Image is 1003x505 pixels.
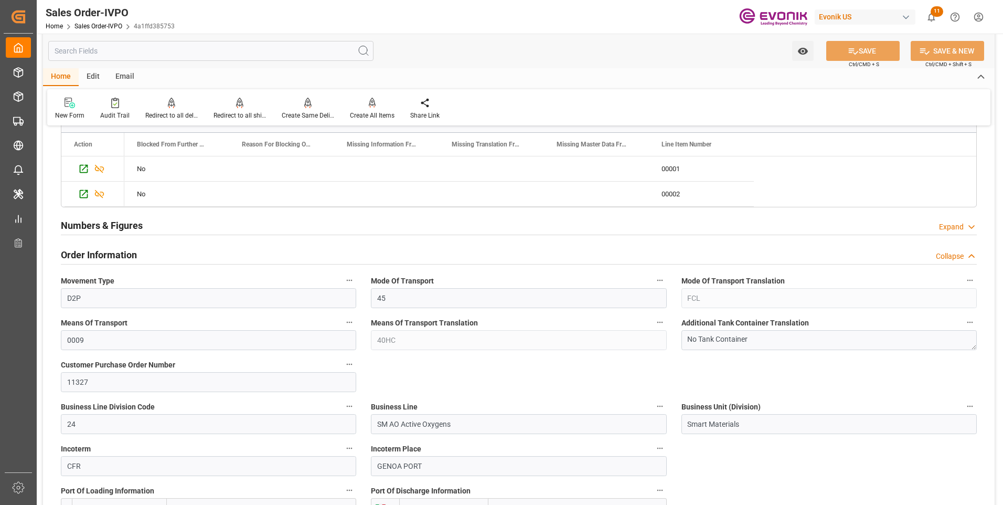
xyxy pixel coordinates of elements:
span: Incoterm [61,444,91,455]
div: New Form [55,111,84,120]
span: Missing Information From Line Item [347,141,417,148]
div: Email [108,68,142,86]
span: Ctrl/CMD + Shift + S [925,60,972,68]
div: Collapse [936,251,964,262]
span: Means Of Transport Translation [371,318,478,329]
button: Customer Purchase Order Number [343,357,356,371]
div: Press SPACE to select this row. [124,156,754,182]
div: Sales Order-IVPO [46,5,175,20]
button: Evonik US [815,7,920,27]
button: Mode Of Transport [653,273,667,287]
a: Sales Order-IVPO [74,23,122,30]
div: 00002 [649,182,754,206]
span: 11 [931,6,943,17]
div: No [137,182,217,206]
div: Create Same Delivery Date [282,111,334,120]
button: Mode Of Transport Translation [963,273,977,287]
textarea: No Tank Container [681,330,977,350]
span: Business Line Division Code [61,402,155,413]
button: SAVE [826,41,900,61]
div: Press SPACE to select this row. [124,182,754,207]
button: show 11 new notifications [920,5,943,29]
div: Redirect to all deliveries [145,111,198,120]
span: Business Line [371,402,418,413]
a: Home [46,23,63,30]
input: Search Fields [48,41,374,61]
span: Port Of Loading Information [61,486,154,497]
button: Incoterm [343,441,356,455]
button: Help Center [943,5,967,29]
button: Business Line Division Code [343,399,356,413]
span: Missing Translation From Master Data [452,141,522,148]
button: Port Of Discharge Information [653,483,667,497]
span: Ctrl/CMD + S [849,60,879,68]
div: Action [74,141,92,148]
div: Redirect to all shipments [214,111,266,120]
div: Evonik US [815,9,915,25]
span: Line Item Number [661,141,711,148]
button: Means Of Transport [343,315,356,329]
div: Home [43,68,79,86]
div: Press SPACE to select this row. [61,182,124,207]
button: Business Line [653,399,667,413]
button: Business Unit (Division) [963,399,977,413]
div: No [137,157,217,181]
button: Means Of Transport Translation [653,315,667,329]
div: 00001 [649,156,754,181]
span: Mode Of Transport Translation [681,276,785,287]
span: Business Unit (Division) [681,402,761,413]
div: Edit [79,68,108,86]
div: Create All Items [350,111,394,120]
span: Means Of Transport [61,318,127,329]
h2: Order Information [61,248,137,262]
button: SAVE & NEW [911,41,984,61]
div: Expand [939,222,964,233]
button: open menu [792,41,814,61]
span: Movement Type [61,276,114,287]
img: Evonik-brand-mark-Deep-Purple-RGB.jpeg_1700498283.jpeg [739,8,807,26]
span: Reason For Blocking On This Line Item [242,141,312,148]
button: Port Of Loading Information [343,483,356,497]
div: Press SPACE to select this row. [61,156,124,182]
span: Missing Master Data From SAP [557,141,627,148]
span: Port Of Discharge Information [371,486,471,497]
button: Additional Tank Container Translation [963,315,977,329]
span: Additional Tank Container Translation [681,318,809,329]
button: Incoterm Place [653,441,667,455]
div: Audit Trail [100,111,130,120]
span: Blocked From Further Processing [137,141,207,148]
span: Incoterm Place [371,444,421,455]
span: Mode Of Transport [371,276,434,287]
div: Share Link [410,111,440,120]
span: Customer Purchase Order Number [61,360,175,371]
button: Movement Type [343,273,356,287]
h2: Numbers & Figures [61,218,143,233]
